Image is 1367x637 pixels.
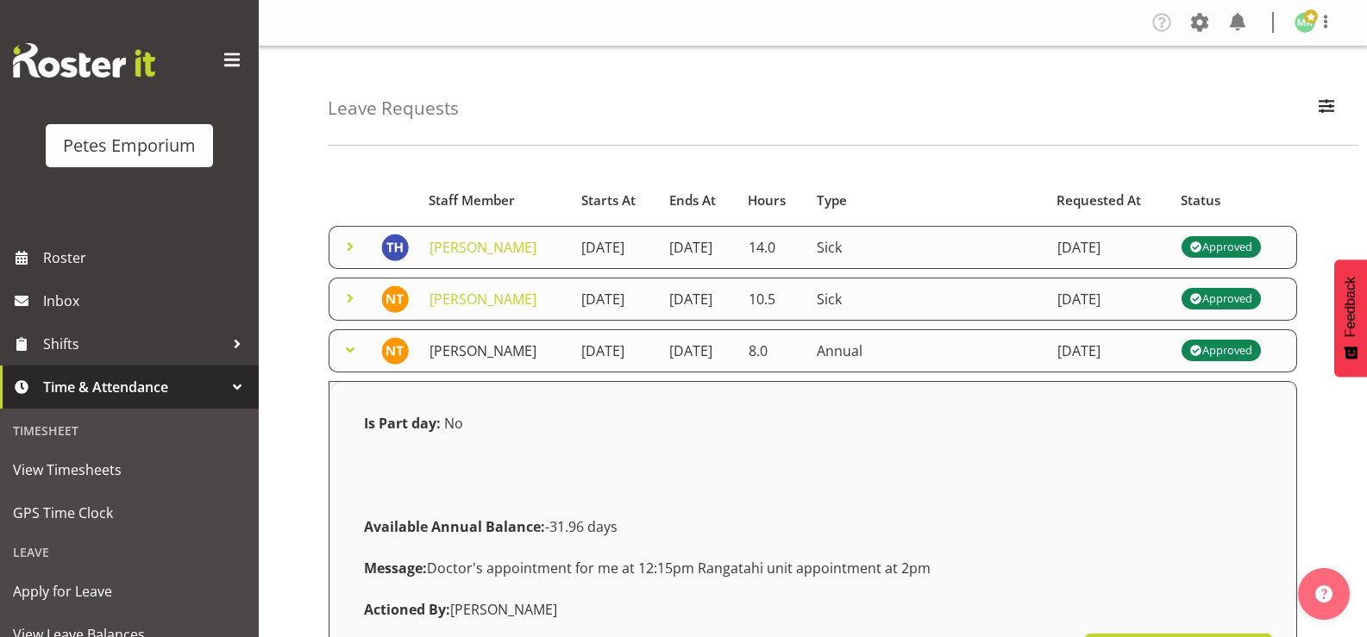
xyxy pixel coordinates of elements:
span: Hours [748,190,786,210]
span: Shifts [43,331,224,357]
div: Approved [1190,237,1252,258]
button: Filter Employees [1308,90,1345,128]
span: Type [817,190,847,210]
div: Approved [1190,340,1252,361]
span: Inbox [43,288,250,314]
button: Feedback - Show survey [1334,259,1367,377]
div: -31.96 days [354,506,1272,547]
td: [DATE] [1047,329,1171,372]
span: Status [1181,190,1220,210]
td: [DATE] [659,278,737,321]
td: [DATE] [571,329,659,372]
div: Doctor's appointment for me at 12:15pm Rangatahi unit appointment at 2pm [354,547,1272,589]
div: Approved [1190,289,1252,309]
a: [PERSON_NAME] [430,238,536,257]
span: View Timesheets [13,457,246,483]
div: [PERSON_NAME] [354,589,1272,630]
a: [PERSON_NAME] [430,341,536,360]
img: teresa-hawkins9867.jpg [381,234,409,261]
td: [DATE] [571,226,659,269]
a: GPS Time Clock [4,491,254,534]
td: Sick [806,278,1047,321]
h4: Leave Requests [328,98,459,118]
td: [DATE] [659,226,737,269]
span: Ends At [669,190,716,210]
img: nicole-thomson8388.jpg [381,337,409,365]
div: Petes Emporium [63,133,196,159]
td: [DATE] [1047,226,1171,269]
td: Sick [806,226,1047,269]
span: Feedback [1343,277,1358,337]
strong: Actioned By: [364,600,450,619]
strong: Available Annual Balance: [364,517,545,536]
a: Apply for Leave [4,570,254,613]
td: 14.0 [738,226,807,269]
td: [DATE] [571,278,659,321]
td: Annual [806,329,1047,372]
span: No [444,414,463,433]
strong: Is Part day: [364,414,441,433]
img: help-xxl-2.png [1315,585,1333,603]
div: Leave [4,534,254,570]
td: 10.5 [738,278,807,321]
img: Rosterit website logo [13,43,155,78]
span: Time & Attendance [43,374,224,400]
a: [PERSON_NAME] [430,290,536,309]
strong: Message: [364,559,427,578]
span: GPS Time Clock [13,500,246,526]
span: Starts At [581,190,636,210]
img: nicole-thomson8388.jpg [381,285,409,313]
span: Staff Member [429,190,515,210]
span: Apply for Leave [13,578,246,604]
td: [DATE] [659,329,737,372]
span: Roster [43,245,250,271]
span: Requested At [1057,190,1141,210]
td: 8.0 [738,329,807,372]
div: Timesheet [4,413,254,448]
td: [DATE] [1047,278,1171,321]
img: melanie-richardson713.jpg [1295,12,1315,33]
a: View Timesheets [4,448,254,491]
